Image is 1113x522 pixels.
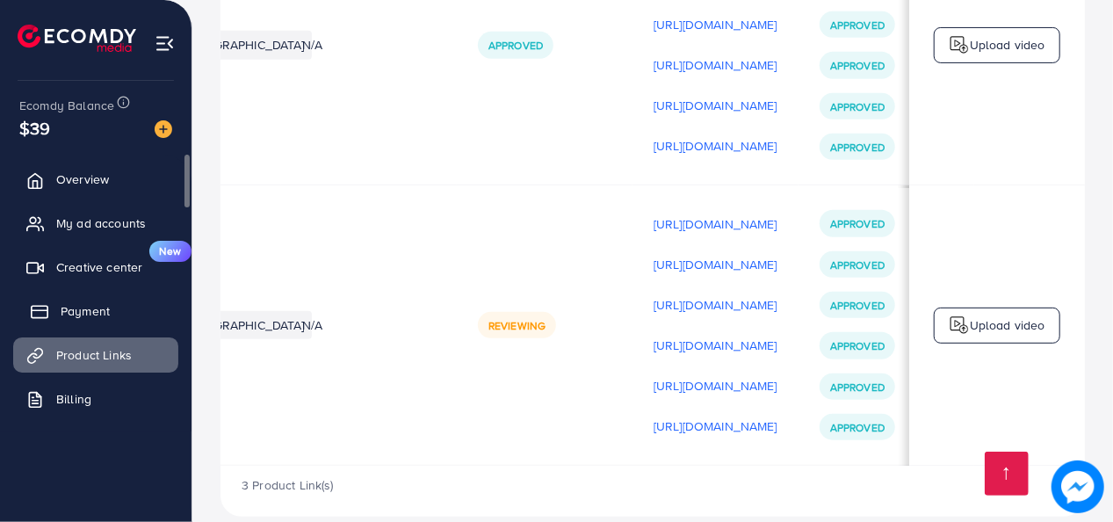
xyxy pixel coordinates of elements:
[61,302,110,320] span: Payment
[830,99,885,114] span: Approved
[830,18,885,33] span: Approved
[830,380,885,395] span: Approved
[18,25,136,52] img: logo
[242,476,334,494] span: 3 Product Link(s)
[56,346,132,364] span: Product Links
[302,316,322,334] span: N/A
[155,120,172,138] img: image
[830,420,885,435] span: Approved
[1052,460,1104,513] img: image
[654,254,777,275] p: [URL][DOMAIN_NAME]
[177,311,312,339] li: [GEOGRAPHIC_DATA]
[13,206,178,241] a: My ad accounts
[830,298,885,313] span: Approved
[654,416,777,437] p: [URL][DOMAIN_NAME]
[56,390,91,408] span: Billing
[13,294,178,329] a: Payment
[654,135,777,156] p: [URL][DOMAIN_NAME]
[970,315,1045,336] p: Upload video
[13,381,178,417] a: Billing
[13,162,178,197] a: Overview
[654,14,777,35] p: [URL][DOMAIN_NAME]
[302,36,322,54] span: N/A
[654,214,777,235] p: [URL][DOMAIN_NAME]
[654,54,777,76] p: [URL][DOMAIN_NAME]
[949,34,970,55] img: logo
[830,216,885,231] span: Approved
[488,38,543,53] span: Approved
[56,170,109,188] span: Overview
[56,214,146,232] span: My ad accounts
[13,337,178,373] a: Product Links
[830,58,885,73] span: Approved
[830,338,885,353] span: Approved
[155,33,175,54] img: menu
[56,258,142,276] span: Creative center
[13,250,178,285] a: Creative centerNew
[19,115,50,141] span: $39
[488,318,546,333] span: Reviewing
[654,294,777,315] p: [URL][DOMAIN_NAME]
[949,315,970,336] img: logo
[177,31,312,59] li: [GEOGRAPHIC_DATA]
[830,257,885,272] span: Approved
[19,97,114,114] span: Ecomdy Balance
[654,375,777,396] p: [URL][DOMAIN_NAME]
[149,241,192,262] span: New
[654,335,777,356] p: [URL][DOMAIN_NAME]
[830,140,885,155] span: Approved
[654,95,777,116] p: [URL][DOMAIN_NAME]
[970,34,1045,55] p: Upload video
